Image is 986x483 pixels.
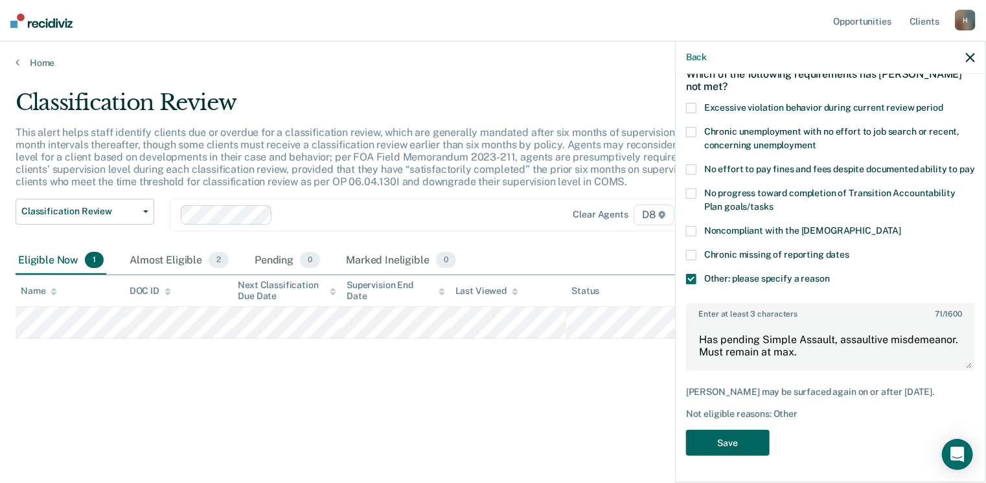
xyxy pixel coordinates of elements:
div: Not eligible reasons: Other [686,409,975,420]
div: Supervision End Date [347,280,445,302]
div: DOC ID [130,286,171,297]
img: Recidiviz [10,14,73,28]
label: Enter at least 3 characters [687,304,974,319]
div: Last Viewed [455,286,518,297]
div: Status [571,286,599,297]
div: Classification Review [16,89,755,126]
span: No progress toward completion of Transition Accountability Plan goals/tasks [704,188,956,212]
span: Chronic missing of reporting dates [704,249,849,260]
div: H [955,10,976,30]
div: Open Intercom Messenger [942,439,973,470]
span: / 1600 [935,309,962,319]
textarea: Has pending Simple Assault, assaultive misdemeanor. Must remain at max. [687,322,974,370]
span: 1 [85,252,104,269]
span: Chronic unemployment with no effort to job search or recent, concerning unemployment [704,126,960,150]
span: 0 [436,252,456,269]
div: Name [21,286,57,297]
span: No effort to pay fines and fees despite documented ability to pay [704,164,975,174]
span: Other: please specify a reason [704,273,830,284]
button: Back [686,52,707,63]
div: Marked Ineligible [343,247,459,275]
div: Pending [252,247,323,275]
span: Classification Review [21,206,138,217]
span: Excessive violation behavior during current review period [704,102,943,113]
a: Home [16,57,970,69]
div: Almost Eligible [127,247,231,275]
span: 0 [300,252,320,269]
p: This alert helps staff identify clients due or overdue for a classification review, which are gen... [16,126,751,188]
span: Noncompliant with the [DEMOGRAPHIC_DATA] [704,225,901,236]
div: Eligible Now [16,247,106,275]
div: Clear agents [573,209,628,220]
span: 71 [935,309,943,319]
div: [PERSON_NAME] may be surfaced again on or after [DATE]. [686,387,975,398]
span: D8 [634,205,674,225]
button: Save [686,430,770,456]
div: Next Classification Due Date [238,280,336,302]
div: Which of the following requirements has [PERSON_NAME] not met? [686,58,975,103]
span: 2 [209,252,229,269]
